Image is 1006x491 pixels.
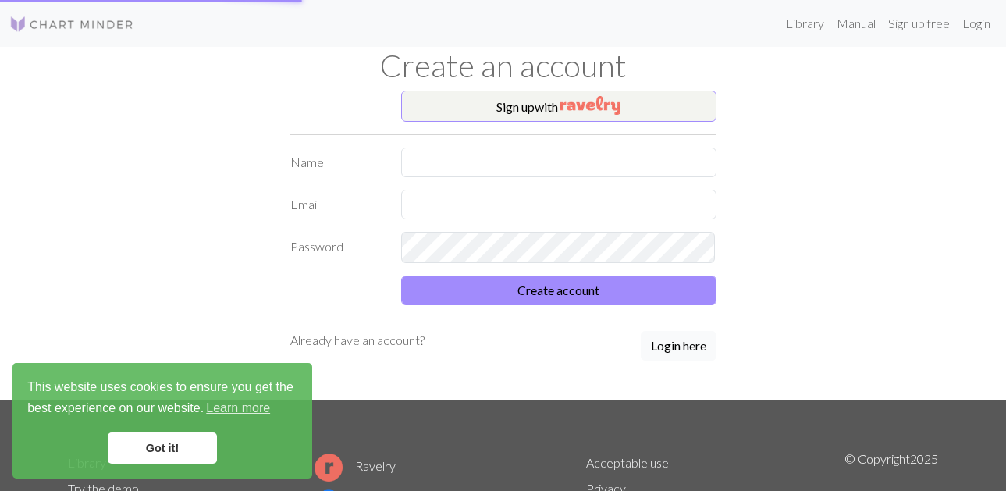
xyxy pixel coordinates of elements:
[281,190,393,219] label: Email
[281,232,393,263] label: Password
[315,458,396,473] a: Ravelry
[401,276,716,305] button: Create account
[641,331,716,362] a: Login here
[401,91,716,122] button: Sign upwith
[315,454,343,482] img: Ravelry logo
[290,331,425,350] p: Already have an account?
[560,96,620,115] img: Ravelry
[830,8,882,39] a: Manual
[9,15,134,34] img: Logo
[281,148,393,177] label: Name
[204,397,272,420] a: learn more about cookies
[780,8,830,39] a: Library
[586,455,669,470] a: Acceptable use
[882,8,956,39] a: Sign up free
[59,47,948,84] h1: Create an account
[956,8,997,39] a: Login
[12,363,312,479] div: cookieconsent
[641,331,716,361] button: Login here
[27,378,297,420] span: This website uses cookies to ensure you get the best experience on our website.
[108,432,217,464] a: dismiss cookie message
